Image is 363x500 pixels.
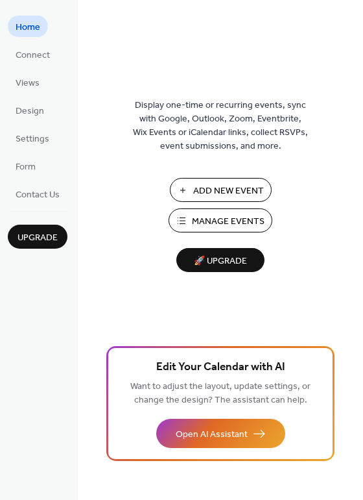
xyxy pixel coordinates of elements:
[8,127,57,149] a: Settings
[16,188,60,202] span: Contact Us
[16,132,49,146] span: Settings
[170,178,272,202] button: Add New Event
[156,419,285,448] button: Open AI Assistant
[8,183,67,205] a: Contact Us
[8,99,52,121] a: Design
[18,231,58,245] span: Upgrade
[16,105,44,118] span: Design
[176,248,264,272] button: 🚀 Upgrade
[192,215,264,229] span: Manage Events
[16,160,36,174] span: Form
[193,184,264,198] span: Add New Event
[8,44,58,65] a: Connect
[8,155,43,177] a: Form
[8,71,47,93] a: Views
[8,225,67,249] button: Upgrade
[156,358,285,377] span: Edit Your Calendar with AI
[16,49,50,62] span: Connect
[169,208,272,232] button: Manage Events
[176,428,248,442] span: Open AI Assistant
[8,16,48,37] a: Home
[133,99,308,153] span: Display one-time or recurring events, sync with Google, Outlook, Zoom, Eventbrite, Wix Events or ...
[130,378,310,409] span: Want to adjust the layout, update settings, or change the design? The assistant can help.
[16,21,40,34] span: Home
[16,77,40,90] span: Views
[184,253,257,270] span: 🚀 Upgrade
